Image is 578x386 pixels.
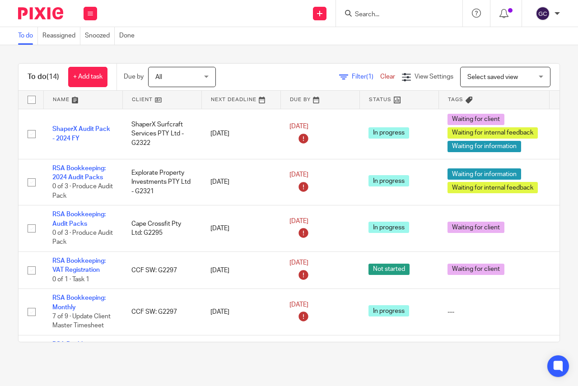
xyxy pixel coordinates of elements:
td: [DATE] [201,205,280,252]
span: 0 of 1 · Task 1 [52,276,89,283]
td: ShaperX Surfcraft Services PTY Ltd - G2322 [122,109,201,159]
td: [DATE] [201,159,280,205]
span: [DATE] [289,172,308,178]
span: Waiting for internal feedback [447,127,538,139]
span: Filter [352,74,380,80]
span: In progress [368,127,409,139]
td: Cape Crossfit Pty Ltd: G2295 [122,205,201,252]
span: Waiting for information [447,141,521,152]
img: svg%3E [536,6,550,21]
a: RSA Bookkeeping: Monthly [52,295,106,310]
span: In progress [368,305,409,316]
span: In progress [368,175,409,186]
span: (14) [47,73,59,80]
div: --- [447,307,540,316]
span: 0 of 3 · Produce Audit Pack [52,230,113,246]
h1: To do [28,72,59,82]
img: Pixie [18,7,63,19]
a: Snoozed [85,27,115,45]
td: Explorate Property Investments PTY Ltd - G2321 [122,159,201,205]
span: Waiting for information [447,168,521,180]
a: RSA Bookkeeping: Monthly [52,341,106,357]
span: Waiting for client [447,264,504,275]
a: Done [119,27,139,45]
span: 7 of 9 · Update Client Master Timesheet [52,313,111,329]
span: All [155,74,162,80]
a: To do [18,27,38,45]
input: Search [354,11,435,19]
span: Tags [448,97,463,102]
span: Waiting for client [447,114,504,125]
span: 0 of 3 · Produce Audit Pack [52,183,113,199]
span: Select saved view [467,74,518,80]
td: [DATE] [201,109,280,159]
td: CCF SW: G2297 [122,252,201,289]
td: [DATE] [201,252,280,289]
span: View Settings [415,74,453,80]
span: (1) [366,74,373,80]
td: [DATE] [201,289,280,335]
a: Clear [380,74,395,80]
a: ShaperX Audit Pack - 2024 FY [52,126,110,141]
span: [DATE] [289,302,308,308]
a: RSA Bookkeeping: 2024 Audit Packs [52,165,106,181]
td: CCF SW: G2297 [122,289,201,335]
a: RSA Bookkeeping: Audit Packs [52,211,106,227]
span: Not started [368,264,410,275]
a: + Add task [68,67,107,87]
a: RSA Bookkeeping: VAT Registration [52,258,106,273]
span: [DATE] [289,260,308,266]
span: Waiting for internal feedback [447,182,538,193]
span: Waiting for client [447,222,504,233]
span: In progress [368,222,409,233]
p: Due by [124,72,144,81]
span: [DATE] [289,123,308,130]
a: Reassigned [42,27,80,45]
span: [DATE] [289,218,308,224]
